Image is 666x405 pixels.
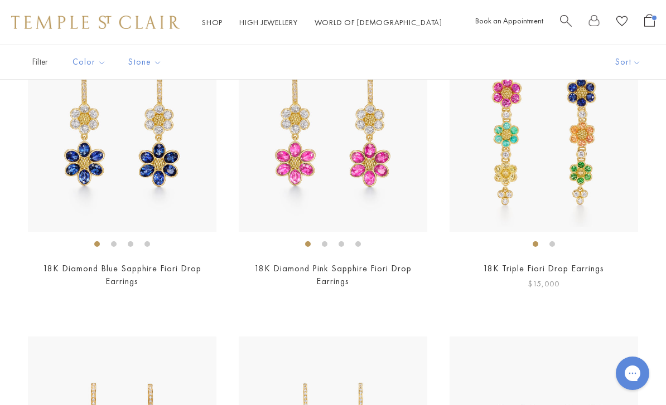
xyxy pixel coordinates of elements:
[610,353,655,394] iframe: Gorgias live chat messenger
[239,17,298,27] a: High JewelleryHigh Jewellery
[450,43,638,232] img: E36888-3DFIORI
[483,262,604,274] a: 18K Triple Fiori Drop Earrings
[28,43,216,232] img: E31687-DBFIORBS
[475,16,543,26] a: Book an Appointment
[590,45,666,79] button: Show sort by
[239,43,427,232] img: E31687-DBFIORPS
[644,14,655,31] a: Open Shopping Bag
[315,17,442,27] a: World of [DEMOGRAPHIC_DATA]World of [DEMOGRAPHIC_DATA]
[120,50,170,75] button: Stone
[202,17,223,27] a: ShopShop
[11,16,180,29] img: Temple St. Clair
[43,262,201,287] a: 18K Diamond Blue Sapphire Fiori Drop Earrings
[202,16,442,30] nav: Main navigation
[64,50,114,75] button: Color
[67,55,114,69] span: Color
[123,55,170,69] span: Stone
[616,14,628,31] a: View Wishlist
[528,277,559,290] span: $15,000
[254,262,412,287] a: 18K Diamond Pink Sapphire Fiori Drop Earrings
[560,14,572,31] a: Search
